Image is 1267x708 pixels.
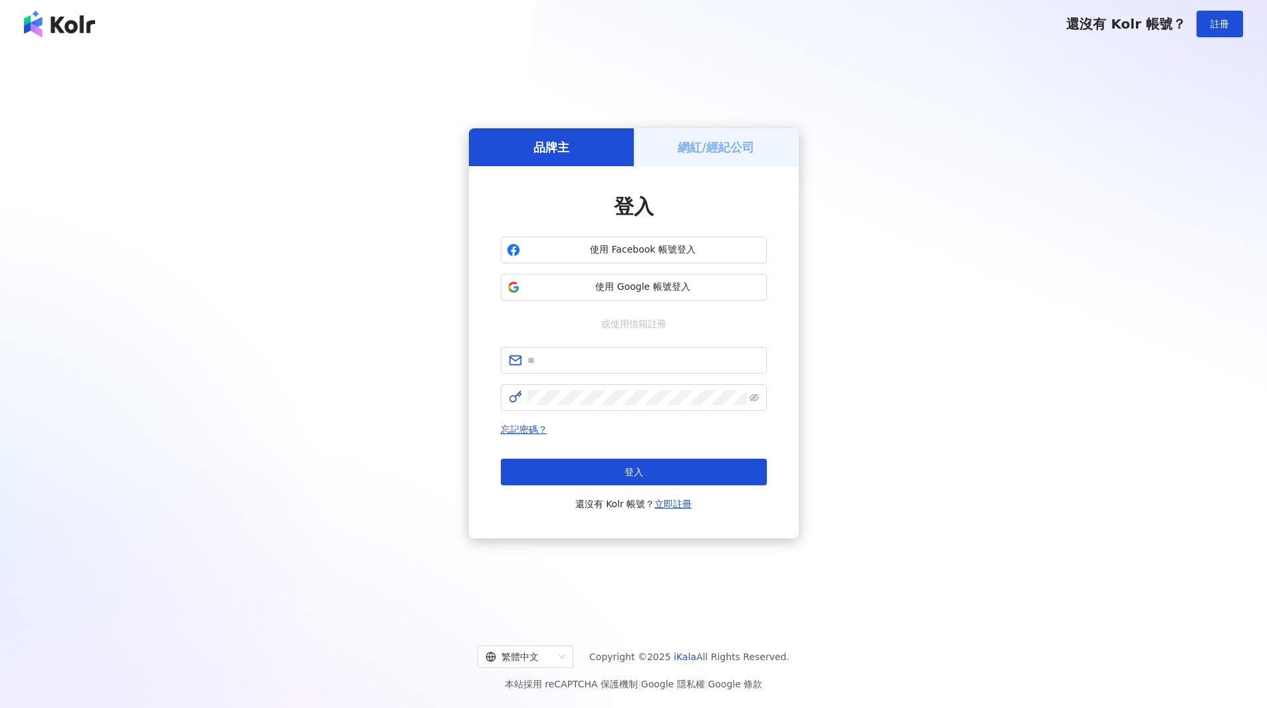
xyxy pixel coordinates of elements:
[654,499,692,509] a: 立即註冊
[1197,11,1243,37] button: 註冊
[525,243,761,257] span: 使用 Facebook 帳號登入
[486,646,553,667] div: 繁體中文
[625,467,643,477] span: 登入
[678,139,754,156] h5: 網紅/經紀公司
[501,459,767,485] button: 登入
[589,649,789,665] span: Copyright © 2025 All Rights Reserved.
[705,679,708,689] span: |
[501,424,547,435] a: 忘記密碼？
[638,679,641,689] span: |
[505,676,762,692] span: 本站採用 reCAPTCHA 保護機制
[708,679,762,689] a: Google 條款
[24,11,95,37] img: logo
[750,393,759,402] span: eye-invisible
[674,651,696,662] a: iKala
[1210,19,1229,29] span: 註冊
[592,316,676,331] span: 或使用信箱註冊
[641,679,705,689] a: Google 隱私權
[1066,16,1186,32] span: 還沒有 Kolr 帳號？
[501,237,767,263] button: 使用 Facebook 帳號登入
[614,195,654,218] span: 登入
[501,274,767,300] button: 使用 Google 帳號登入
[533,139,569,156] h5: 品牌主
[575,496,692,512] span: 還沒有 Kolr 帳號？
[525,281,761,294] span: 使用 Google 帳號登入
